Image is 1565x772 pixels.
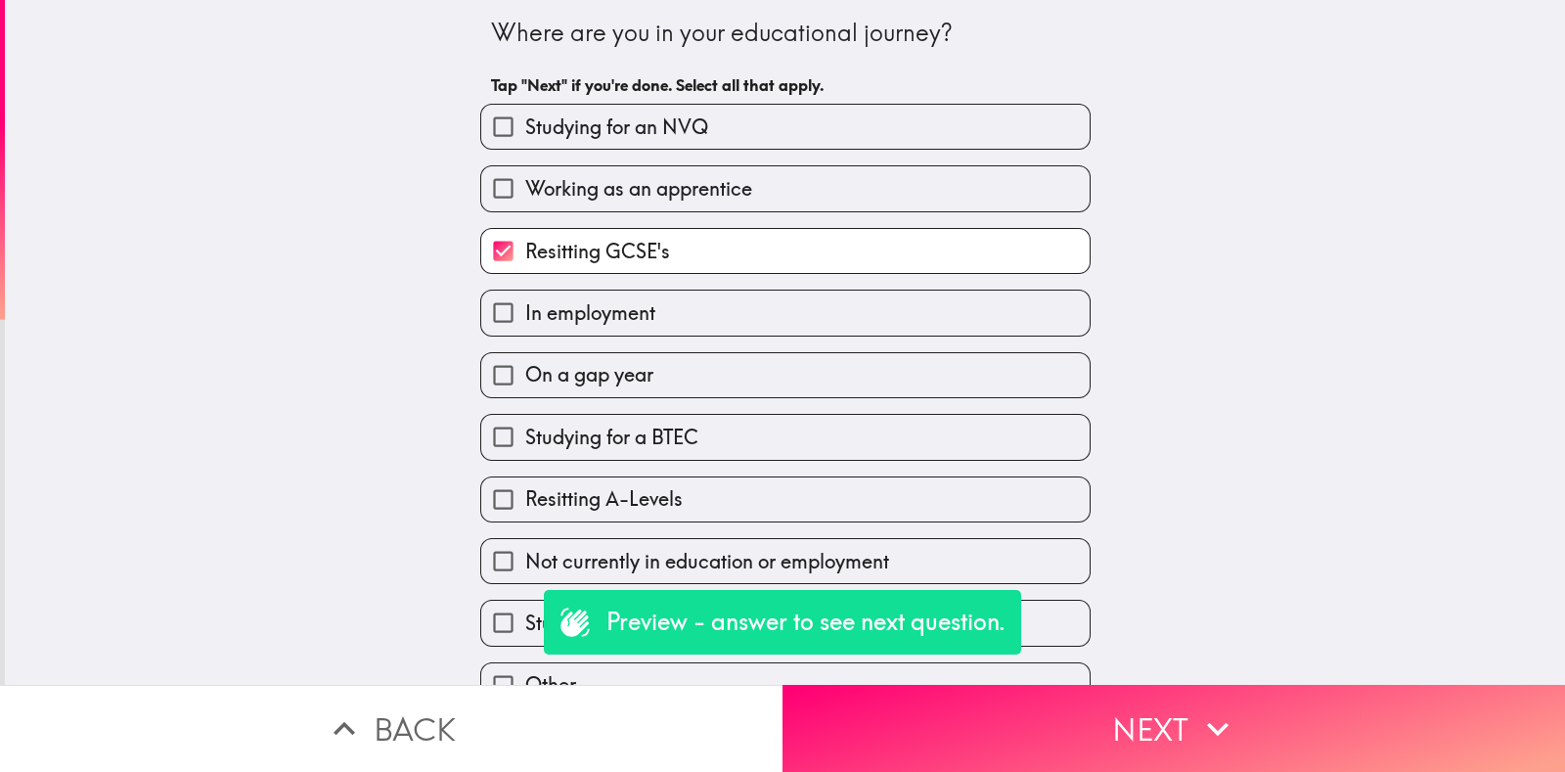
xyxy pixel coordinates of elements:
[481,477,1090,522] button: Resitting A-Levels
[491,17,1080,50] div: Where are you in your educational journey?
[606,606,1006,639] p: Preview - answer to see next question.
[491,74,1080,96] h6: Tap "Next" if you're done. Select all that apply.
[481,166,1090,210] button: Working as an apprentice
[525,238,670,265] span: Resitting GCSE's
[481,105,1090,149] button: Studying for an NVQ
[525,424,698,451] span: Studying for a BTEC
[481,663,1090,707] button: Other
[525,361,653,388] span: On a gap year
[525,548,889,575] span: Not currently in education or employment
[525,114,708,141] span: Studying for an NVQ
[481,353,1090,397] button: On a gap year
[525,671,576,699] span: Other
[525,485,683,513] span: Resitting A-Levels
[481,415,1090,459] button: Studying for a BTEC
[481,539,1090,583] button: Not currently in education or employment
[481,229,1090,273] button: Resitting GCSE's
[481,291,1090,335] button: In employment
[481,601,1090,645] button: Studying for A-Levels
[525,175,752,203] span: Working as an apprentice
[782,685,1565,772] button: Next
[525,610,712,637] span: Studying for A-Levels
[525,299,655,327] span: In employment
